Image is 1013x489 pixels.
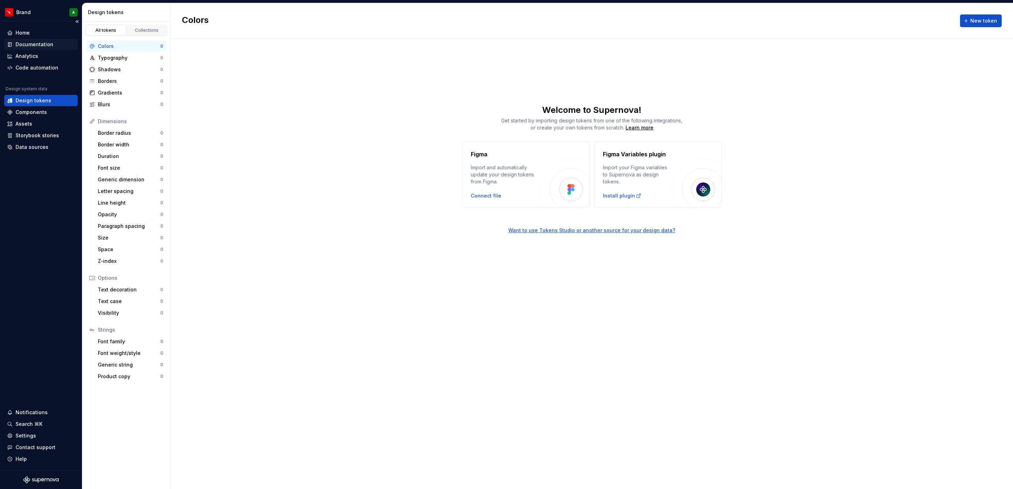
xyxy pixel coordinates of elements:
[98,326,163,333] div: Strings
[87,99,166,110] a: Blurs0
[160,90,163,96] div: 0
[16,432,36,439] div: Settings
[95,174,166,185] a: Generic dimension0
[5,8,13,17] img: 6b187050-a3ed-48aa-8485-808e17fcee26.png
[98,164,160,171] div: Font size
[4,442,78,453] button: Contact support
[95,359,166,370] a: Generic string0
[160,142,163,147] div: 0
[4,130,78,141] a: Storybook stories
[23,476,59,483] a: Supernova Logo
[87,52,166,64] a: Typography0
[95,139,166,150] a: Border width0
[603,164,672,185] div: Import your Figma variables to Supernova as design tokens.
[4,407,78,418] button: Notifications
[160,362,163,368] div: 0
[171,208,1013,234] a: Want to use Tokens Studio or another source for your design data?
[72,17,82,26] button: Collapse sidebar
[16,132,59,139] div: Storybook stories
[160,212,163,217] div: 0
[16,109,47,116] div: Components
[98,361,160,368] div: Generic string
[16,97,51,104] div: Design tokens
[98,188,160,195] div: Letter spacing
[98,373,160,380] div: Product copy
[98,141,160,148] div: Border width
[171,104,1013,116] div: Welcome to Supernova!
[160,165,163,171] div: 0
[160,374,163,379] div: 0
[98,153,160,160] div: Duration
[88,28,124,33] div: All tokens
[160,188,163,194] div: 0
[95,371,166,382] a: Product copy0
[98,286,160,293] div: Text decoration
[98,78,160,85] div: Borders
[16,64,58,71] div: Code automation
[16,421,42,428] div: Search ⌘K
[98,246,160,253] div: Space
[471,150,487,158] h4: Figma
[626,124,653,131] div: Learn more
[160,298,163,304] div: 0
[471,164,540,185] div: Import and automatically update your design tokens from Figma.
[160,350,163,356] div: 0
[98,234,160,241] div: Size
[95,307,166,319] a: Visibility0
[95,296,166,307] a: Text case0
[4,95,78,106] a: Design tokens
[98,89,160,96] div: Gradients
[16,455,27,463] div: Help
[501,117,682,131] span: Get started by importing design tokens from one of the following integrations, or create your own...
[160,223,163,229] div: 0
[95,186,166,197] a: Letter spacing0
[960,14,1002,27] button: New token
[98,66,160,73] div: Shadows
[16,29,30,36] div: Home
[160,102,163,107] div: 0
[4,50,78,62] a: Analytics
[95,127,166,139] a: Border radius0
[95,209,166,220] a: Opacity0
[16,41,53,48] div: Documentation
[970,17,997,24] span: New token
[98,211,160,218] div: Opacity
[4,39,78,50] a: Documentation
[160,200,163,206] div: 0
[72,10,75,15] div: A
[160,310,163,316] div: 0
[88,9,167,16] div: Design tokens
[16,120,32,127] div: Assets
[95,197,166,209] a: Line height0
[4,27,78,38] a: Home
[160,287,163,292] div: 0
[471,192,501,199] button: Connect file
[98,223,160,230] div: Paragraph spacing
[508,227,675,234] button: Want to use Tokens Studio or another source for your design data?
[4,453,78,465] button: Help
[16,53,38,60] div: Analytics
[95,336,166,347] a: Font family0
[4,430,78,441] a: Settings
[95,255,166,267] a: Z-index0
[603,192,641,199] a: Install plugin
[98,199,160,206] div: Line height
[160,258,163,264] div: 0
[160,235,163,241] div: 0
[87,76,166,87] a: Borders0
[182,14,209,27] h2: Colors
[603,150,666,158] h4: Figma Variables plugin
[95,232,166,243] a: Size0
[1,5,81,20] button: BrandA
[4,118,78,129] a: Assets
[98,129,160,137] div: Border radius
[95,244,166,255] a: Space0
[98,298,160,305] div: Text case
[160,78,163,84] div: 0
[160,247,163,252] div: 0
[95,284,166,295] a: Text decoration0
[95,162,166,174] a: Font size0
[4,62,78,73] a: Code automation
[98,176,160,183] div: Generic dimension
